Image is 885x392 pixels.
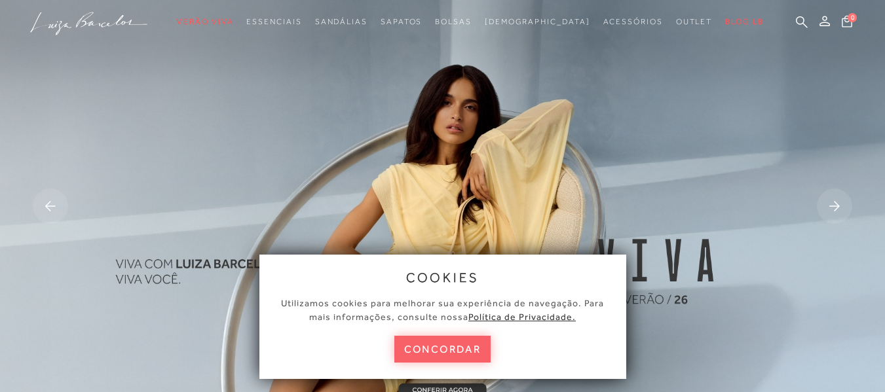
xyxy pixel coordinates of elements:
[676,17,713,26] span: Outlet
[394,336,491,363] button: concordar
[676,10,713,34] a: categoryNavScreenReaderText
[468,312,576,322] a: Política de Privacidade.
[246,17,301,26] span: Essenciais
[177,10,233,34] a: categoryNavScreenReaderText
[603,17,663,26] span: Acessórios
[725,10,763,34] a: BLOG LB
[435,17,472,26] span: Bolsas
[848,13,857,22] span: 0
[315,17,367,26] span: Sandálias
[838,14,856,32] button: 0
[725,17,763,26] span: BLOG LB
[246,10,301,34] a: categoryNavScreenReaderText
[603,10,663,34] a: categoryNavScreenReaderText
[406,270,480,285] span: cookies
[435,10,472,34] a: categoryNavScreenReaderText
[485,17,590,26] span: [DEMOGRAPHIC_DATA]
[281,298,604,322] span: Utilizamos cookies para melhorar sua experiência de navegação. Para mais informações, consulte nossa
[315,10,367,34] a: categoryNavScreenReaderText
[485,10,590,34] a: noSubCategoriesText
[381,10,422,34] a: categoryNavScreenReaderText
[177,17,233,26] span: Verão Viva
[381,17,422,26] span: Sapatos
